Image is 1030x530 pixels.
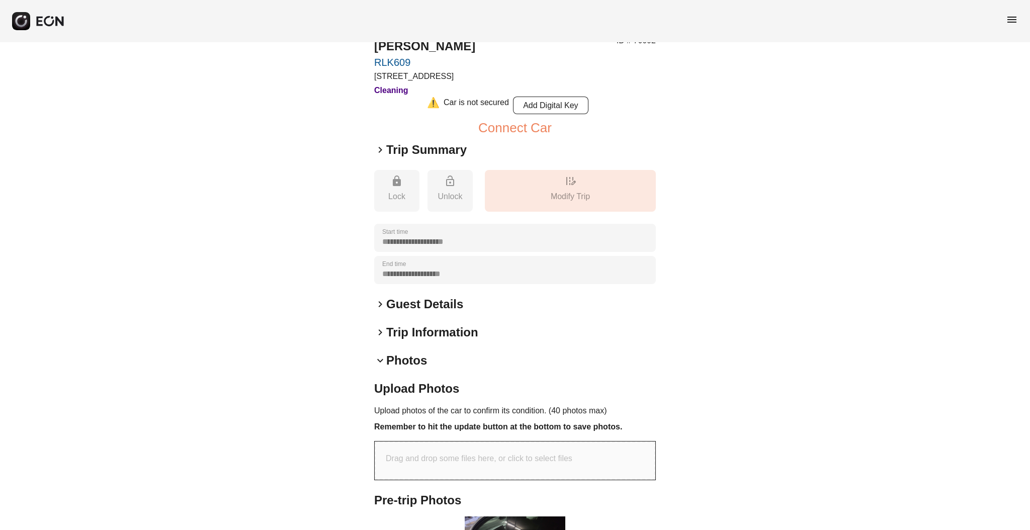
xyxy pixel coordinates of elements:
button: Add Digital Key [513,97,588,114]
span: keyboard_arrow_right [374,326,386,338]
span: menu [1006,14,1018,26]
p: Upload photos of the car to confirm its condition. (40 photos max) [374,405,656,417]
h2: Trip Information [386,324,478,340]
span: keyboard_arrow_right [374,144,386,156]
a: RLK609 [374,56,475,68]
span: keyboard_arrow_down [374,355,386,367]
h2: Photos [386,352,427,369]
h2: Guest Details [386,296,463,312]
h2: Upload Photos [374,381,656,397]
div: ⚠️ [427,97,440,114]
div: Car is not secured [444,97,509,114]
h2: Trip Summary [386,142,467,158]
p: Drag and drop some files here, or click to select files [386,453,572,465]
h2: [PERSON_NAME] [374,38,475,54]
button: Connect Car [478,122,552,134]
span: keyboard_arrow_right [374,298,386,310]
p: [STREET_ADDRESS] [374,70,475,82]
h2: Pre-trip Photos [374,492,656,508]
h3: Remember to hit the update button at the bottom to save photos. [374,421,656,433]
h3: Cleaning [374,84,475,97]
